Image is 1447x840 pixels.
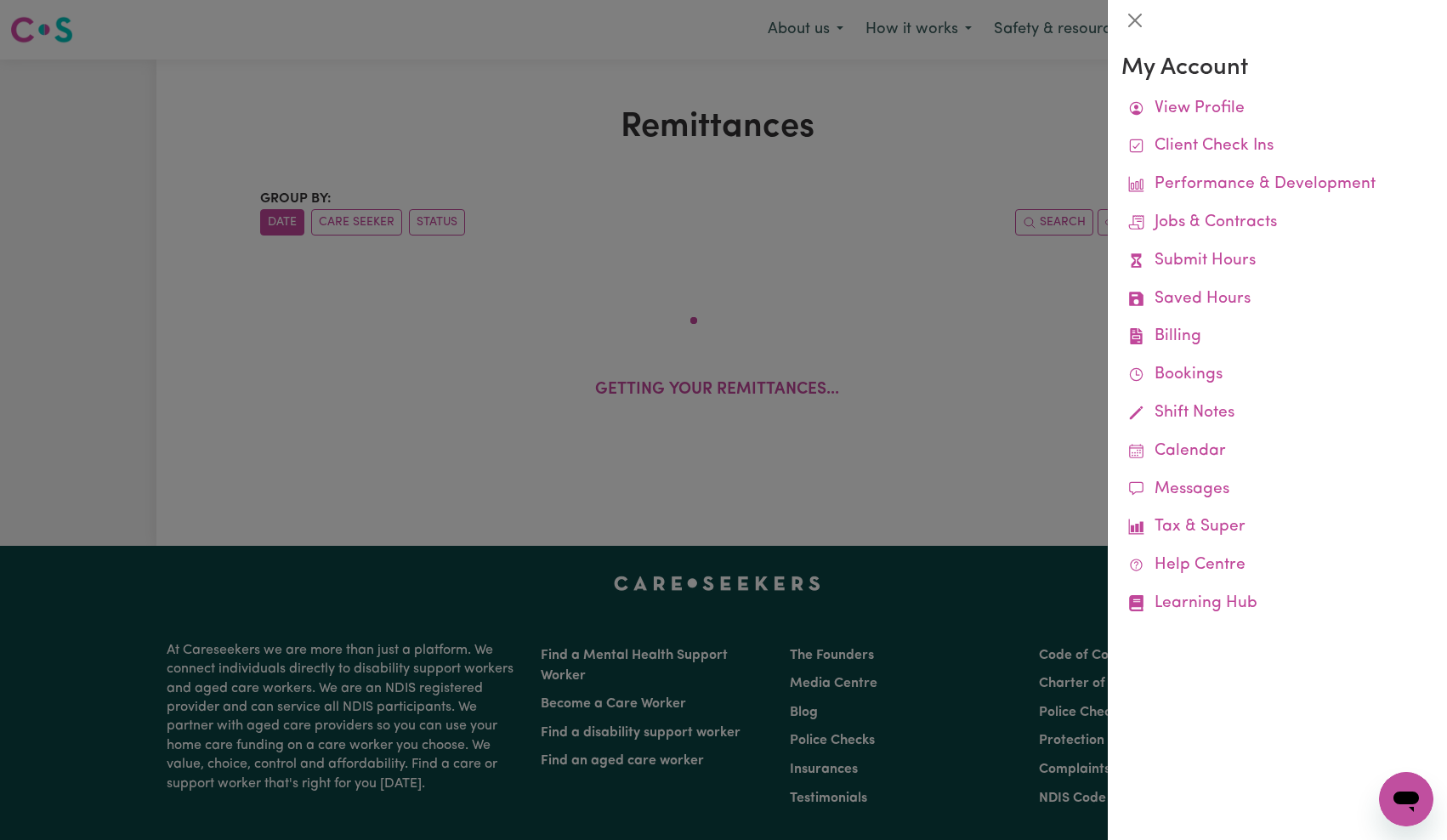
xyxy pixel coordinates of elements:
a: Learning Hub [1121,585,1433,623]
a: Jobs & Contracts [1121,204,1433,242]
a: View Profile [1121,90,1433,128]
a: Help Centre [1121,547,1433,585]
a: Shift Notes [1121,394,1433,433]
a: Tax & Super [1121,508,1433,547]
a: Saved Hours [1121,281,1433,319]
a: Bookings [1121,356,1433,394]
a: Messages [1121,471,1433,509]
a: Performance & Development [1121,166,1433,204]
a: Calendar [1121,433,1433,471]
iframe: Button to launch messaging window [1379,772,1433,826]
a: Submit Hours [1121,242,1433,281]
button: Close [1121,7,1149,34]
a: Client Check Ins [1121,128,1433,166]
h3: My Account [1121,54,1433,83]
a: Billing [1121,318,1433,356]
